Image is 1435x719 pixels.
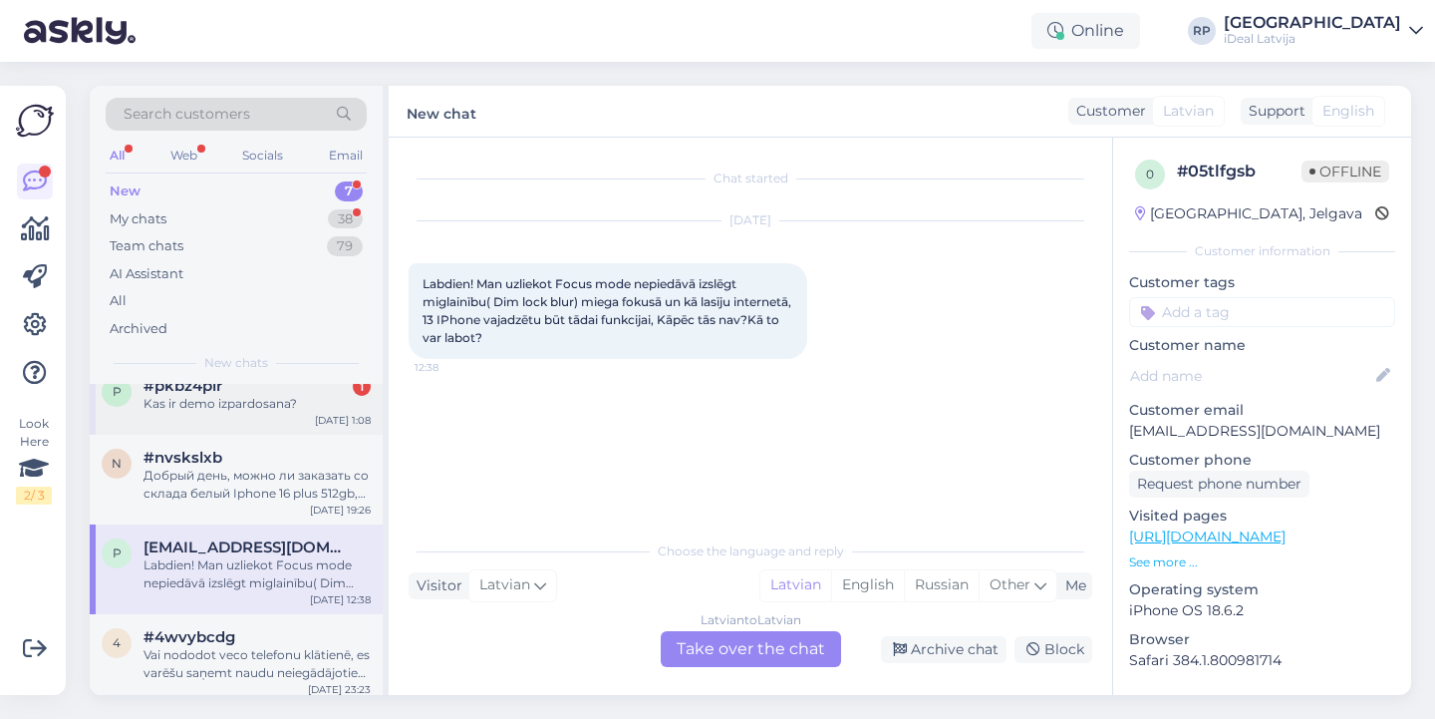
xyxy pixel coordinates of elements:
p: Safari 384.1.800981714 [1129,650,1395,671]
span: n [112,456,122,471]
div: Take over the chat [661,631,841,667]
div: AI Assistant [110,264,183,284]
p: Customer phone [1129,450,1395,471]
div: Support [1241,101,1305,122]
div: Archive chat [881,636,1006,663]
span: #pkbz4plr [143,377,222,395]
div: RP [1188,17,1216,45]
div: Web [166,143,201,169]
span: New chats [204,354,268,372]
span: Offline [1301,161,1389,182]
div: All [110,291,127,311]
div: [DATE] [409,211,1092,229]
div: iDeal Latvija [1224,31,1401,47]
a: [GEOGRAPHIC_DATA]iDeal Latvija [1224,15,1423,47]
div: Customer information [1129,242,1395,260]
span: 0 [1146,167,1154,181]
div: [DATE] 19:26 [310,503,371,518]
div: Online [1031,13,1140,49]
div: Chat started [409,170,1092,187]
span: Other [990,575,1030,593]
div: Team chats [110,236,183,256]
div: Vai nododot veco telefonu klātienē, es varēšu saņemt naudu neiegādājoties jaunu ierīci? [143,646,371,682]
div: Kas ir demo izpardosana? [143,395,371,413]
span: 4 [113,635,121,650]
div: 38 [328,209,363,229]
div: 2 / 3 [16,487,52,505]
img: Askly Logo [16,102,54,140]
div: Email [325,143,367,169]
div: All [106,143,129,169]
div: [DATE] 1:08 [315,413,371,428]
p: Customer email [1129,400,1395,421]
div: English [831,570,904,600]
input: Add a tag [1129,297,1395,327]
span: p [113,545,122,560]
div: Request phone number [1129,471,1309,498]
span: Latvian [1163,101,1214,122]
div: Look Here [16,415,52,505]
div: Latvian to Latvian [701,611,801,629]
div: New [110,181,141,201]
p: See more ... [1129,553,1395,571]
span: English [1322,101,1374,122]
div: [DATE] 23:23 [308,682,371,697]
p: Customer tags [1129,272,1395,293]
div: My chats [110,209,166,229]
div: Me [1057,575,1086,596]
div: Choose the language and reply [409,542,1092,560]
p: iPhone OS 18.6.2 [1129,600,1395,621]
div: Block [1014,636,1092,663]
div: # 05tlfgsb [1177,160,1301,183]
div: Socials [238,143,287,169]
p: Operating system [1129,579,1395,600]
label: New chat [407,98,476,125]
p: Browser [1129,629,1395,650]
span: p [113,384,122,399]
a: [URL][DOMAIN_NAME] [1129,528,1286,545]
div: [DATE] 12:38 [310,592,371,607]
div: Visitor [409,575,462,596]
input: Add name [1130,365,1372,387]
span: #4wvybcdg [143,628,235,646]
div: [GEOGRAPHIC_DATA], Jelgava [1135,203,1362,224]
span: 12:38 [415,360,489,375]
div: Extra [1129,691,1395,709]
div: Customer [1068,101,1146,122]
span: patricijawin@gmail.com [143,539,351,556]
div: Russian [904,570,979,600]
div: 1 [353,378,371,396]
span: Labdien! Man uzliekot Focus mode nepiedāvā izslēgt miglainību( Dim lock blur) miega fokusā un kā ... [423,276,794,345]
span: Search customers [124,104,250,125]
div: Labdien! Man uzliekot Focus mode nepiedāvā izslēgt miglainību( Dim lock blur) miega fokusā un kā ... [143,556,371,592]
div: Добрый день, можно ли заказать со склада белый Iphone 16 plus 512gb, чтоб он пришел в [GEOGRAPHIC... [143,467,371,503]
p: [EMAIL_ADDRESS][DOMAIN_NAME] [1129,421,1395,442]
div: 7 [335,181,363,201]
span: #nvskslxb [143,449,222,467]
p: Customer name [1129,335,1395,356]
div: Latvian [760,570,831,600]
div: 79 [327,236,363,256]
span: Latvian [479,574,530,596]
p: Visited pages [1129,506,1395,527]
div: [GEOGRAPHIC_DATA] [1224,15,1401,31]
div: Archived [110,319,167,339]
